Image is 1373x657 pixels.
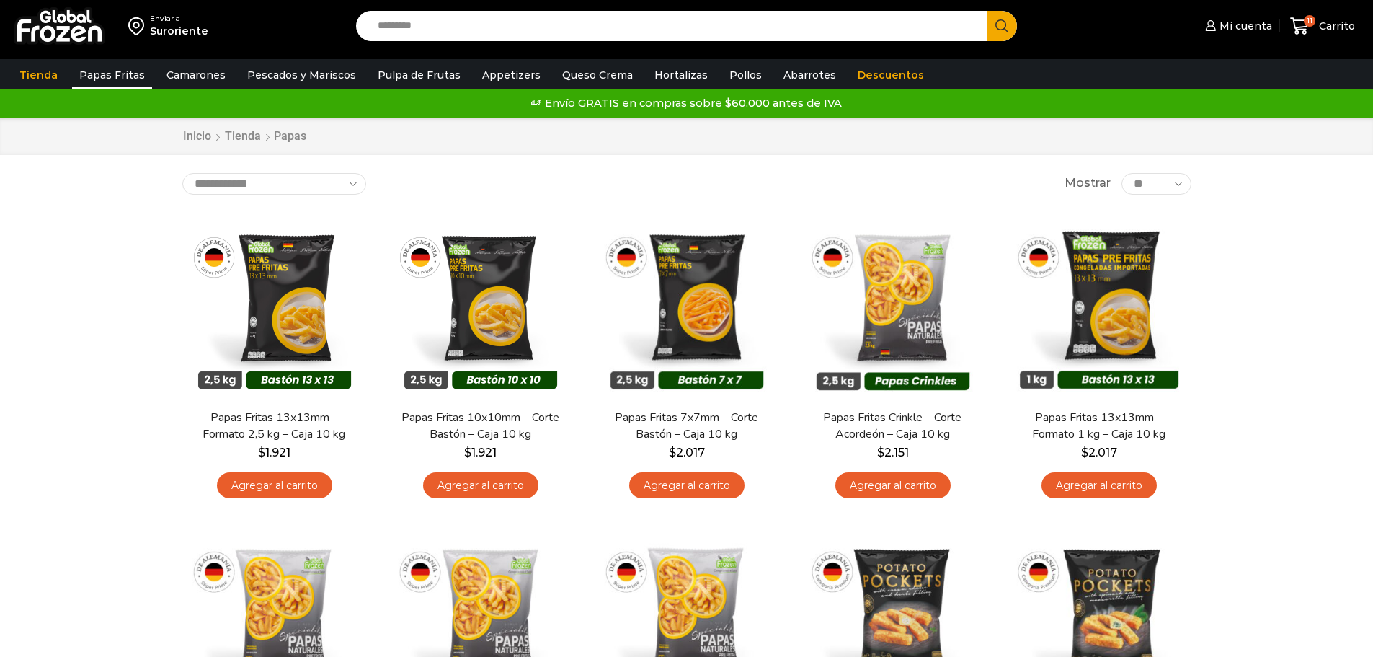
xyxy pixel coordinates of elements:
[1304,15,1315,27] span: 11
[274,129,306,143] h1: Papas
[850,61,931,89] a: Descuentos
[72,61,152,89] a: Papas Fritas
[1016,410,1181,443] a: Papas Fritas 13x13mm – Formato 1 kg – Caja 10 kg
[370,61,468,89] a: Pulpa de Frutas
[987,11,1017,41] button: Search button
[603,410,769,443] a: Papas Fritas 7x7mm – Corte Bastón – Caja 10 kg
[182,173,366,195] select: Pedido de la tienda
[776,61,843,89] a: Abarrotes
[1081,446,1117,459] bdi: 2.017
[1041,472,1157,499] a: Agregar al carrito: “Papas Fritas 13x13mm - Formato 1 kg - Caja 10 kg”
[217,472,332,499] a: Agregar al carrito: “Papas Fritas 13x13mm - Formato 2,5 kg - Caja 10 kg”
[182,128,306,145] nav: Breadcrumb
[1216,19,1272,33] span: Mi cuenta
[397,410,563,443] a: Papas Fritas 10x10mm – Corte Bastón – Caja 10 kg
[475,61,548,89] a: Appetizers
[877,446,884,459] span: $
[258,446,265,459] span: $
[128,14,150,38] img: address-field-icon.svg
[182,128,212,145] a: Inicio
[191,410,357,443] a: Papas Fritas 13x13mm – Formato 2,5 kg – Caja 10 kg
[629,472,745,499] a: Agregar al carrito: “Papas Fritas 7x7mm - Corte Bastón - Caja 10 kg”
[1201,12,1272,40] a: Mi cuenta
[669,446,676,459] span: $
[258,446,290,459] bdi: 1.921
[722,61,769,89] a: Pollos
[423,472,538,499] a: Agregar al carrito: “Papas Fritas 10x10mm - Corte Bastón - Caja 10 kg”
[809,410,975,443] a: Papas Fritas Crinkle – Corte Acordeón – Caja 10 kg
[224,128,262,145] a: Tienda
[150,24,208,38] div: Suroriente
[464,446,497,459] bdi: 1.921
[835,472,951,499] a: Agregar al carrito: “Papas Fritas Crinkle - Corte Acordeón - Caja 10 kg”
[877,446,909,459] bdi: 2.151
[1065,175,1111,192] span: Mostrar
[1287,9,1359,43] a: 11 Carrito
[464,446,471,459] span: $
[240,61,363,89] a: Pescados y Mariscos
[12,61,65,89] a: Tienda
[1081,446,1088,459] span: $
[647,61,715,89] a: Hortalizas
[159,61,233,89] a: Camarones
[555,61,640,89] a: Queso Crema
[669,446,705,459] bdi: 2.017
[150,14,208,24] div: Enviar a
[1315,19,1355,33] span: Carrito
